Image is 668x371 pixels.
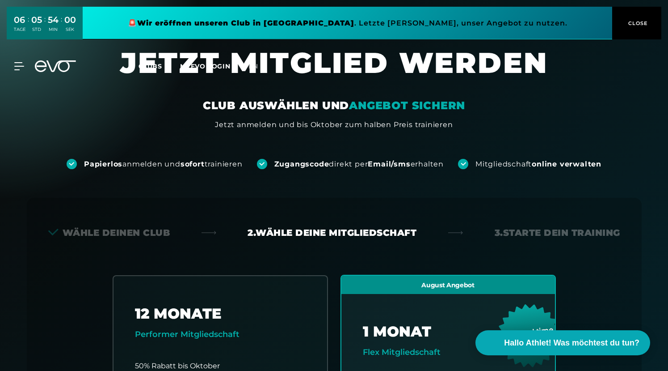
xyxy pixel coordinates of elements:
[84,159,243,169] div: anmelden und trainieren
[248,226,416,239] div: 2. Wähle deine Mitgliedschaft
[64,26,76,33] div: SEK
[274,159,444,169] div: direkt per erhalten
[475,330,650,355] button: Hallo Athlet! Was möchtest du tun?
[61,14,62,38] div: :
[504,337,639,349] span: Hallo Athlet! Was möchtest du tun?
[215,119,453,130] div: Jetzt anmelden und bis Oktober zum halben Preis trainieren
[626,19,648,27] span: CLOSE
[48,13,59,26] div: 54
[612,7,661,39] button: CLOSE
[180,62,231,70] a: MYEVO LOGIN
[84,160,122,168] strong: Papierlos
[14,26,25,33] div: TAGE
[31,13,42,26] div: 05
[248,61,269,72] a: en
[44,14,46,38] div: :
[48,26,59,33] div: MIN
[28,14,29,38] div: :
[274,160,329,168] strong: Zugangscode
[368,160,410,168] strong: Email/sms
[14,13,25,26] div: 06
[349,99,465,112] em: ANGEBOT SICHERN
[203,98,465,113] div: CLUB AUSWÄHLEN UND
[31,26,42,33] div: STD
[248,62,258,70] span: en
[532,160,601,168] strong: online verwalten
[475,159,601,169] div: Mitgliedschaft
[139,62,162,70] span: Clubs
[139,62,180,70] a: Clubs
[48,226,170,239] div: Wähle deinen Club
[495,226,620,239] div: 3. Starte dein Training
[181,160,205,168] strong: sofort
[64,13,76,26] div: 00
